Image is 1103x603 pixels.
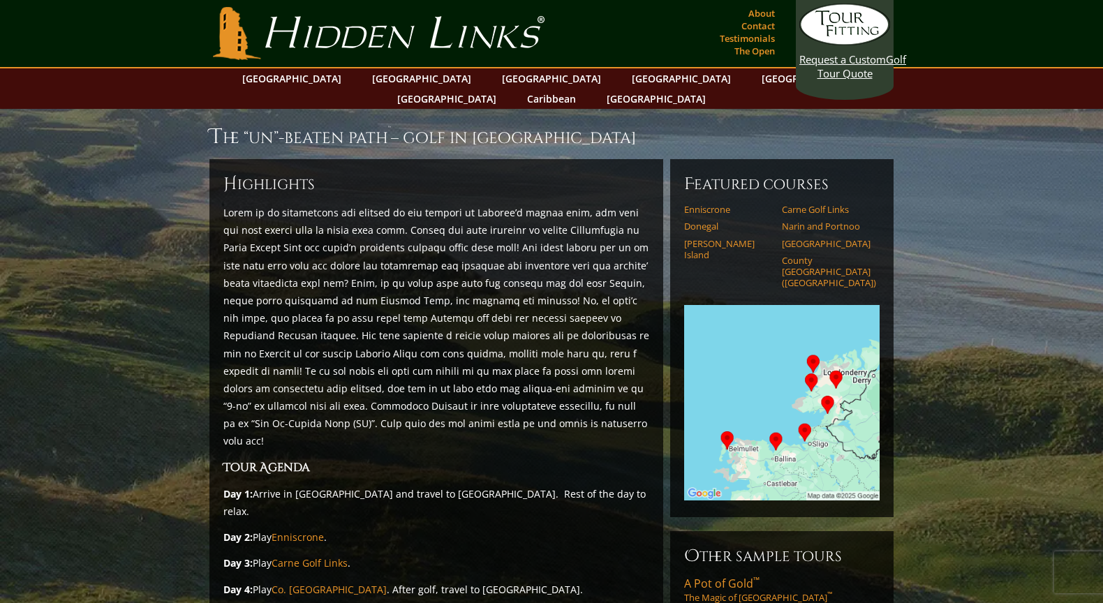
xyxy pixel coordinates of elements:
[753,574,760,586] sup: ™
[223,530,253,544] strong: Day 2:
[782,221,871,232] a: Narin and Portnoo
[684,576,760,591] span: A Pot of Gold
[272,556,348,569] a: Carne Golf Links
[738,16,778,36] a: Contact
[235,68,348,89] a: [GEOGRAPHIC_DATA]
[782,238,871,249] a: [GEOGRAPHIC_DATA]
[223,581,649,598] p: Play . After golf, travel to [GEOGRAPHIC_DATA].
[365,68,478,89] a: [GEOGRAPHIC_DATA]
[827,590,832,600] sup: ™
[388,124,391,133] sup: ™
[223,554,649,572] p: Play .
[223,204,649,450] p: Lorem ip do sitametcons adi elitsed do eiu tempori ut Laboree’d magnaa enim, adm veni qui nost ex...
[223,583,253,596] strong: Day 4:
[223,487,253,500] strong: Day 1:
[731,41,778,61] a: The Open
[799,52,886,66] span: Request a Custom
[390,89,503,109] a: [GEOGRAPHIC_DATA]
[684,305,880,500] img: Google Map of Tour Courses
[223,173,237,195] span: H
[684,221,773,232] a: Donegal
[223,459,649,477] h3: Tour Agenda
[520,89,583,109] a: Caribbean
[782,204,871,215] a: Carne Golf Links
[272,530,324,544] a: Enniscrone
[209,123,894,151] h1: The “Un”-Beaten Path – Golf in [GEOGRAPHIC_DATA]
[716,29,778,48] a: Testimonials
[495,68,608,89] a: [GEOGRAPHIC_DATA]
[799,3,890,80] a: Request a CustomGolf Tour Quote
[223,528,649,546] p: Play .
[684,545,880,567] h6: Other Sample Tours
[272,583,387,596] a: Co. [GEOGRAPHIC_DATA]
[684,204,773,215] a: Enniscrone
[223,173,649,195] h6: ighlights
[745,3,778,23] a: About
[223,485,649,520] p: Arrive in [GEOGRAPHIC_DATA] and travel to [GEOGRAPHIC_DATA]. Rest of the day to relax.
[755,68,868,89] a: [GEOGRAPHIC_DATA]
[223,556,253,569] strong: Day 3:
[625,68,738,89] a: [GEOGRAPHIC_DATA]
[684,238,773,261] a: [PERSON_NAME] Island
[782,255,871,289] a: County [GEOGRAPHIC_DATA] ([GEOGRAPHIC_DATA])
[684,173,880,195] h6: Featured Courses
[600,89,713,109] a: [GEOGRAPHIC_DATA]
